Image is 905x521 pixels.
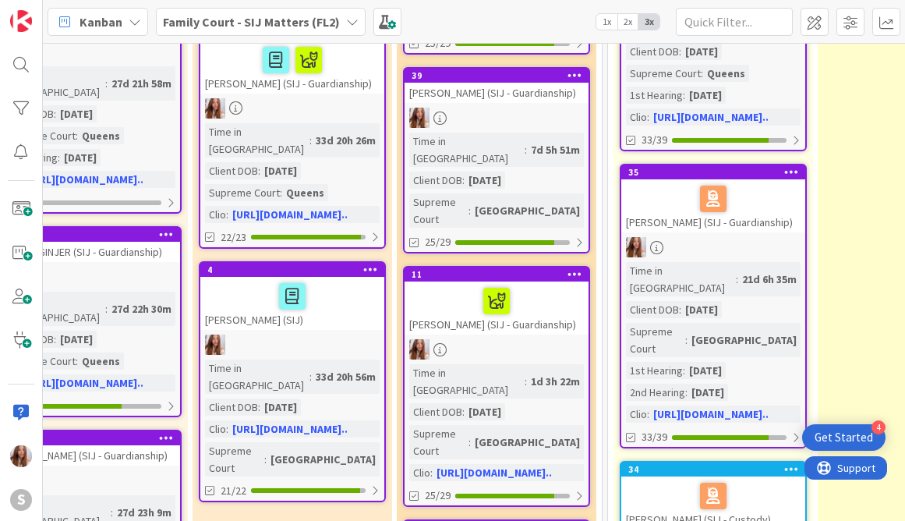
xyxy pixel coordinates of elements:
[405,268,589,282] div: 11
[647,406,649,423] span: :
[642,132,667,148] span: 33/39
[468,434,471,451] span: :
[267,451,380,468] div: [GEOGRAPHIC_DATA]
[205,420,226,438] div: Clio
[207,264,384,275] div: 4
[621,237,805,257] div: AR
[221,483,246,499] span: 21/22
[871,420,886,434] div: 4
[437,466,552,480] a: [URL][DOMAIN_NAME]..
[1,292,105,326] div: Time in [GEOGRAPHIC_DATA]
[232,422,348,436] a: [URL][DOMAIN_NAME]..
[3,433,180,444] div: 24
[405,282,589,335] div: [PERSON_NAME] (SIJ - Guardianship)
[28,376,143,390] a: [URL][DOMAIN_NAME]..
[200,263,384,277] div: 4
[163,14,340,30] b: Family Court - SIJ Matters (FL2)
[108,75,175,92] div: 27d 21h 58m
[28,172,143,186] a: [URL][DOMAIN_NAME]..
[628,464,805,475] div: 34
[60,149,101,166] div: [DATE]
[596,14,617,30] span: 1x
[10,10,32,32] img: Visit kanbanzone.com
[681,301,722,318] div: [DATE]
[626,384,685,401] div: 2nd Hearing
[105,75,108,92] span: :
[626,323,685,357] div: Supreme Court
[260,162,301,179] div: [DATE]
[681,43,722,60] div: [DATE]
[621,165,805,179] div: 35
[703,65,749,82] div: Queens
[10,489,32,511] div: S
[626,43,679,60] div: Client DOB
[685,384,688,401] span: :
[465,403,505,420] div: [DATE]
[264,451,267,468] span: :
[683,362,685,379] span: :
[409,172,462,189] div: Client DOB
[258,162,260,179] span: :
[626,108,647,126] div: Clio
[309,132,312,149] span: :
[282,184,328,201] div: Queens
[205,399,258,416] div: Client DOB
[468,202,471,219] span: :
[405,83,589,103] div: [PERSON_NAME] (SIJ - Guardianship)
[200,27,384,94] div: [PERSON_NAME] (SIJ - Guardianship)
[33,2,71,21] span: Support
[205,206,226,223] div: Clio
[113,504,175,521] div: 27d 23h 9m
[205,442,264,477] div: Supreme Court
[471,434,584,451] div: [GEOGRAPHIC_DATA]
[312,368,380,385] div: 33d 20h 56m
[471,202,584,219] div: [GEOGRAPHIC_DATA]
[628,167,805,178] div: 35
[621,463,805,477] div: 34
[626,65,701,82] div: Supreme Court
[683,87,685,104] span: :
[409,364,525,399] div: Time in [GEOGRAPHIC_DATA]
[200,335,384,355] div: AR
[226,420,228,438] span: :
[105,300,108,317] span: :
[205,123,309,158] div: Time in [GEOGRAPHIC_DATA]
[56,331,97,348] div: [DATE]
[642,429,667,445] span: 33/39
[200,98,384,119] div: AR
[409,464,430,481] div: Clio
[205,162,258,179] div: Client DOB
[108,300,175,317] div: 27d 22h 30m
[626,406,647,423] div: Clio
[312,132,380,149] div: 33d 20h 26m
[200,41,384,94] div: [PERSON_NAME] (SIJ - Guardianship)
[527,141,584,158] div: 7d 5h 51m
[258,399,260,416] span: :
[462,172,465,189] span: :
[111,504,113,521] span: :
[280,184,282,201] span: :
[802,424,886,451] div: Open Get Started checklist, remaining modules: 4
[405,339,589,360] div: AR
[685,362,726,379] div: [DATE]
[621,179,805,232] div: [PERSON_NAME] (SIJ - Guardianship)
[200,277,384,330] div: [PERSON_NAME] (SIJ)
[525,141,527,158] span: :
[10,445,32,467] img: AR
[527,373,584,390] div: 1d 3h 22m
[205,98,225,119] img: AR
[76,127,78,144] span: :
[200,263,384,330] div: 4[PERSON_NAME] (SIJ)
[226,206,228,223] span: :
[679,43,681,60] span: :
[617,14,638,30] span: 2x
[679,301,681,318] span: :
[405,69,589,103] div: 39[PERSON_NAME] (SIJ - Guardianship)
[465,172,505,189] div: [DATE]
[626,237,646,257] img: AR
[425,234,451,250] span: 25/29
[425,35,451,51] span: 25/29
[638,14,659,30] span: 3x
[412,269,589,280] div: 11
[525,373,527,390] span: :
